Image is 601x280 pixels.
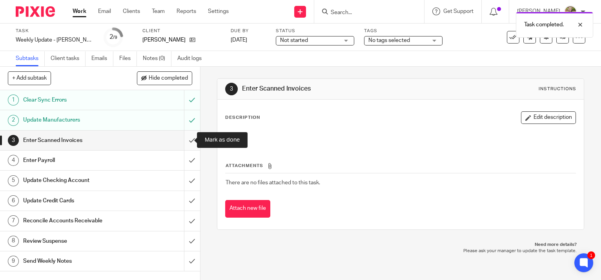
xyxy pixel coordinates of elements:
p: Need more details? [225,242,576,248]
span: Not started [280,38,308,43]
div: 3 [225,83,238,95]
h1: Review Suspense [23,235,125,247]
h1: Update Checking Account [23,175,125,186]
div: Weekly Update - [PERSON_NAME] [16,36,94,44]
div: 1 [8,95,19,105]
h1: Update Credit Cards [23,195,125,207]
span: [DATE] [231,37,247,43]
h1: Enter Scanned Invoices [242,85,417,93]
button: Edit description [521,111,576,124]
span: No tags selected [368,38,410,43]
button: Hide completed [137,71,192,85]
div: Instructions [538,86,576,92]
img: image.jpg [564,5,577,18]
div: 8 [8,236,19,247]
h1: Enter Scanned Invoices [23,135,125,146]
div: 1 [587,251,595,259]
a: Notes (0) [143,51,171,66]
label: Client [142,28,221,34]
a: Files [119,51,137,66]
a: Settings [208,7,229,15]
a: Work [73,7,86,15]
p: Please ask your manager to update the task template. [225,248,576,254]
span: There are no files attached to this task. [226,180,320,185]
a: Team [152,7,165,15]
label: Status [276,28,354,34]
div: 2 [109,33,117,42]
a: Audit logs [177,51,208,66]
span: Attachments [226,164,263,168]
a: Reports [177,7,196,15]
h1: Enter Payroll [23,155,125,166]
a: Subtasks [16,51,45,66]
label: Due by [231,28,266,34]
h1: Reconcile Accounts Receivable [23,215,125,227]
a: Client tasks [51,51,86,66]
p: [PERSON_NAME] [142,36,186,44]
span: Hide completed [149,75,188,82]
h1: Update Manufacturers [23,114,125,126]
button: Attach new file [225,200,270,218]
h1: Send Weekly Notes [23,255,125,267]
div: 6 [8,195,19,206]
button: + Add subtask [8,71,51,85]
h1: Clear Sync Errors [23,94,125,106]
a: Clients [123,7,140,15]
div: 2 [8,115,19,126]
div: 3 [8,135,19,146]
a: Emails [91,51,113,66]
p: Description [225,115,260,121]
div: 5 [8,175,19,186]
label: Task [16,28,94,34]
small: /9 [113,35,117,40]
div: 4 [8,155,19,166]
p: Task completed. [524,21,564,29]
div: 7 [8,215,19,226]
div: 9 [8,256,19,267]
a: Email [98,7,111,15]
div: Weekly Update - Palmer [16,36,94,44]
img: Pixie [16,6,55,17]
